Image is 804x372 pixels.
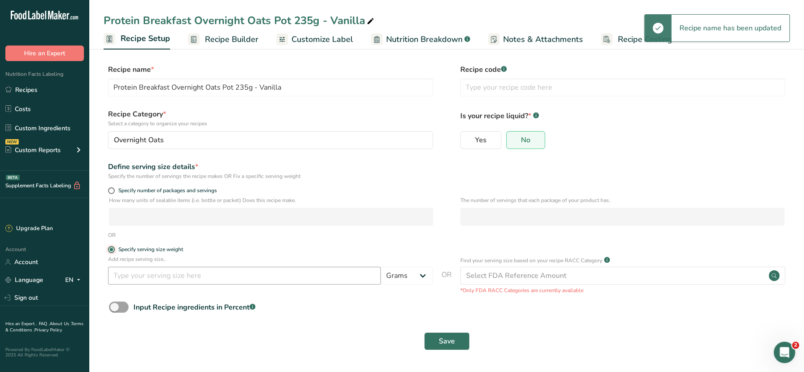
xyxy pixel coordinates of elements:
span: 2 [792,342,799,349]
a: Customize Label [276,29,353,50]
span: Yes [475,136,487,145]
a: Language [5,272,43,288]
div: Define serving size details [108,161,433,172]
button: Save [424,332,470,350]
button: Overnight Oats [108,131,433,149]
input: Type your recipe code here [460,79,785,96]
p: *Only FDA RACC Categories are currently available [460,286,785,294]
p: Select a category to organize your recipes [108,120,433,128]
span: Recipe Setup [121,33,170,45]
div: Select FDA Reference Amount [466,270,567,281]
div: NEW [5,139,19,145]
p: Add recipe serving size.. [108,255,433,263]
a: Recipe Costing [601,29,672,50]
label: Recipe Category [108,109,433,128]
div: BETA [6,175,20,180]
span: Overnight Oats [114,135,164,145]
p: How many units of sealable items (i.e. bottle or packet) Does this recipe make. [109,196,433,204]
label: Recipe code [460,64,785,75]
a: About Us . [50,321,71,327]
div: Powered By FoodLabelMaker © 2025 All Rights Reserved [5,347,84,358]
span: No [521,136,530,145]
a: FAQ . [39,321,50,327]
span: Recipe Costing [618,33,672,45]
a: Privacy Policy [34,327,62,333]
a: Recipe Setup [104,29,170,50]
span: Customize Label [292,33,353,45]
iframe: Intercom live chat [774,342,795,363]
a: Terms & Conditions . [5,321,83,333]
span: OR [442,269,452,294]
div: Input Recipe ingredients in Percent [133,302,255,313]
a: Nutrition Breakdown [371,29,470,50]
div: EN [65,275,84,285]
div: Protein Breakfast Overnight Oats Pot 235g - Vanilla [104,12,376,29]
span: Specify number of packages and servings [115,187,217,194]
span: Recipe Builder [205,33,258,45]
p: Is your recipe liquid? [460,109,785,121]
a: Hire an Expert . [5,321,37,327]
a: Recipe Builder [188,29,258,50]
input: Type your serving size here [108,267,381,285]
div: Upgrade Plan [5,224,53,233]
div: Recipe name has been updated [671,15,789,41]
div: Specify serving size weight [118,246,183,253]
div: OR [108,231,116,239]
input: Type your recipe name here [108,79,433,96]
span: Notes & Attachments [503,33,583,45]
p: Find your serving size based on your recipe RACC Category [460,256,602,265]
label: Recipe name [108,64,433,75]
div: Custom Reports [5,145,61,155]
span: Nutrition Breakdown [386,33,462,45]
button: Hire an Expert [5,45,84,61]
span: Save [439,336,455,347]
a: Notes & Attachments [488,29,583,50]
div: Specify the number of servings the recipe makes OR Fix a specific serving weight [108,172,433,180]
p: The number of servings that each package of your product has. [460,196,784,204]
